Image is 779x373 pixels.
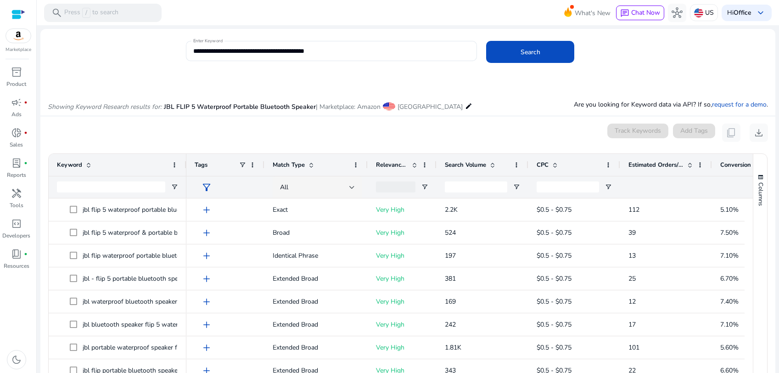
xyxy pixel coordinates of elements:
[445,343,461,352] span: 1.81K
[720,274,739,283] span: 6.70%
[83,200,228,219] p: jbl flip 5 waterproof portable bluetooth speaker
[537,251,572,260] span: $0.5 - $0.75
[445,205,458,214] span: 2.2K
[734,8,751,17] b: Office
[273,223,359,242] p: Broad
[750,124,768,142] button: download
[755,7,766,18] span: keyboard_arrow_down
[280,183,288,192] span: All
[7,171,26,179] p: Reports
[201,204,212,215] span: add
[575,5,611,21] span: What's New
[11,218,22,229] span: code_blocks
[273,246,359,265] p: Identical Phrase
[376,315,428,334] p: Very High
[705,5,714,21] p: US
[668,4,686,22] button: hub
[57,181,165,192] input: Keyword Filter Input
[727,10,751,16] p: Hi
[376,246,428,265] p: Very High
[201,182,212,193] span: filter_alt
[171,183,178,191] button: Open Filter Menu
[537,297,572,306] span: $0.5 - $0.75
[616,6,664,20] button: chatChat Now
[445,228,456,237] span: 524
[720,343,739,352] span: 5.60%
[164,102,316,111] span: JBL FLIP 5 Waterproof Portable Bluetooth Speaker
[11,249,22,260] span: book_4
[48,102,162,111] i: Showing Keyword Research results for:
[273,161,305,169] span: Match Type
[83,269,198,288] p: jbl - flip 5 portable bluetooth speaker
[513,183,520,191] button: Open Filter Menu
[605,183,612,191] button: Open Filter Menu
[376,223,428,242] p: Very High
[83,338,198,357] p: jbl portable waterproof speaker flip 5
[720,251,739,260] span: 7.10%
[628,228,636,237] span: 39
[753,127,764,138] span: download
[83,246,222,265] p: jbl flip waterproof portable bluetooth speaker
[2,232,30,240] p: Developers
[273,315,359,334] p: Extended Broad
[445,181,507,192] input: Search Volume Filter Input
[273,200,359,219] p: Exact
[720,320,739,329] span: 7.10%
[83,292,202,311] p: jbl waterproof bluetooth speaker flip 5
[757,182,765,206] span: Columns
[201,227,212,238] span: add
[6,46,31,53] p: Marketplace
[720,297,739,306] span: 7.40%
[10,141,23,149] p: Sales
[83,315,202,334] p: jbl bluetooth speaker flip 5 waterproof
[195,161,207,169] span: Tags
[273,292,359,311] p: Extended Broad
[628,274,636,283] span: 25
[628,343,639,352] span: 101
[11,127,22,138] span: donut_small
[720,161,766,169] span: Conversion Rate
[376,269,428,288] p: Very High
[720,205,739,214] span: 5.10%
[24,161,28,165] span: fiber_manual_record
[201,273,212,284] span: add
[537,161,549,169] span: CPC
[398,102,463,111] span: [GEOGRAPHIC_DATA]
[574,100,768,109] p: Are you looking for Keyword data via API? If so, .
[11,110,22,119] p: Ads
[628,251,636,260] span: 13
[273,269,359,288] p: Extended Broad
[537,274,572,283] span: $0.5 - $0.75
[11,158,22,169] span: lab_profile
[421,183,428,191] button: Open Filter Menu
[537,205,572,214] span: $0.5 - $0.75
[11,188,22,199] span: handyman
[445,161,486,169] span: Search Volume
[628,205,639,214] span: 112
[201,296,212,307] span: add
[445,274,456,283] span: 381
[486,41,574,63] button: Search
[628,161,684,169] span: Estimated Orders/Month
[628,297,636,306] span: 12
[631,8,660,17] span: Chat Now
[11,67,22,78] span: inventory_2
[672,7,683,18] span: hub
[201,342,212,353] span: add
[376,338,428,357] p: Very High
[24,131,28,135] span: fiber_manual_record
[11,97,22,108] span: campaign
[201,319,212,330] span: add
[445,251,456,260] span: 197
[316,102,381,111] span: | Marketplace: Amazon
[521,47,540,57] span: Search
[465,101,472,112] mat-icon: edit
[4,262,29,270] p: Resources
[537,320,572,329] span: $0.5 - $0.75
[273,338,359,357] p: Extended Broad
[376,200,428,219] p: Very High
[720,228,739,237] span: 7.50%
[445,297,456,306] span: 169
[6,29,31,43] img: amazon.svg
[201,250,212,261] span: add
